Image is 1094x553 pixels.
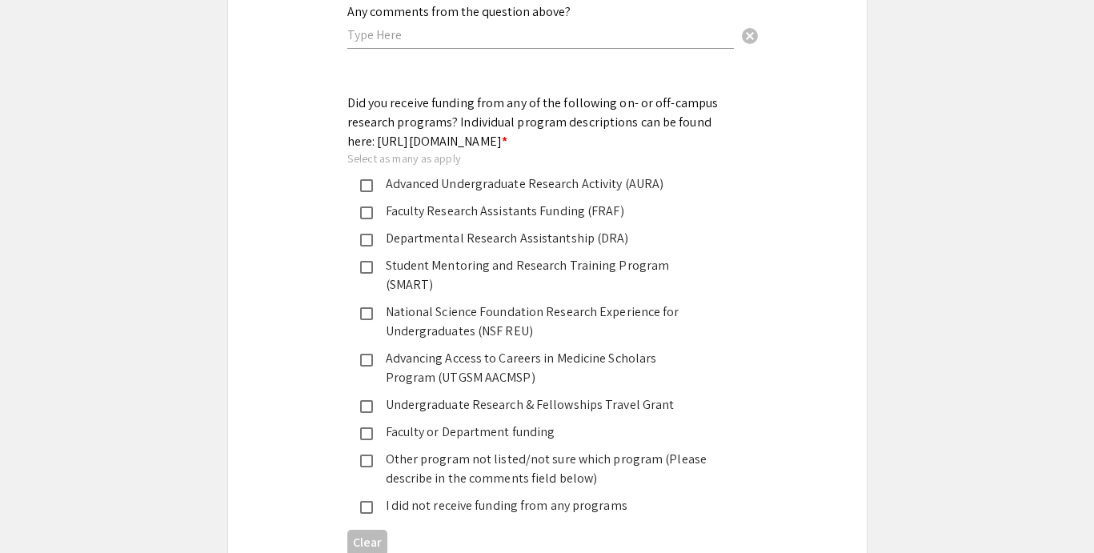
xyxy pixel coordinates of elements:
[373,395,709,415] div: Undergraduate Research & Fellowships Travel Grant
[373,349,709,387] div: Advancing Access to Careers in Medicine Scholars Program (UTGSM AACMSP)
[347,3,571,20] mat-label: Any comments from the question above?
[347,94,719,150] mat-label: Did you receive funding from any of the following on- or off-campus research programs? Individual...
[373,174,709,194] div: Advanced Undergraduate Research Activity (AURA)
[347,26,734,43] input: Type Here
[373,229,709,248] div: Departmental Research Assistantship (DRA)
[740,26,759,46] span: cancel
[347,151,722,166] div: Select as many as apply
[373,450,709,488] div: Other program not listed/not sure which program (Please describe in the comments field below)
[373,256,709,295] div: Student Mentoring and Research Training Program (SMART)
[373,423,709,442] div: Faculty or Department funding
[734,19,766,51] button: Clear
[12,481,68,541] iframe: Chat
[373,303,709,341] div: National Science Foundation Research Experience for Undergraduates (NSF REU)
[373,202,709,221] div: Faculty Research Assistants Funding (FRAF)
[373,496,709,515] div: I did not receive funding from any programs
